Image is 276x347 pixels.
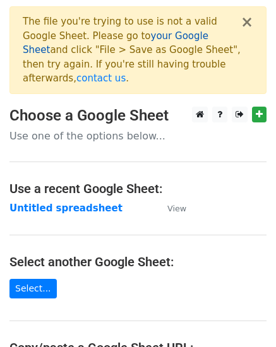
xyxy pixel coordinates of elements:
iframe: Chat Widget [213,286,276,347]
a: contact us [76,73,126,84]
h4: Select another Google Sheet: [9,254,267,269]
button: × [241,15,253,30]
p: Use one of the options below... [9,129,267,143]
a: View [155,203,186,214]
a: Untitled spreadsheet [9,203,123,214]
h3: Choose a Google Sheet [9,107,267,125]
small: View [167,204,186,213]
div: The file you're trying to use is not a valid Google Sheet. Please go to and click "File > Save as... [23,15,241,86]
a: Select... [9,279,57,298]
h4: Use a recent Google Sheet: [9,181,267,196]
a: your Google Sheet [23,30,208,56]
